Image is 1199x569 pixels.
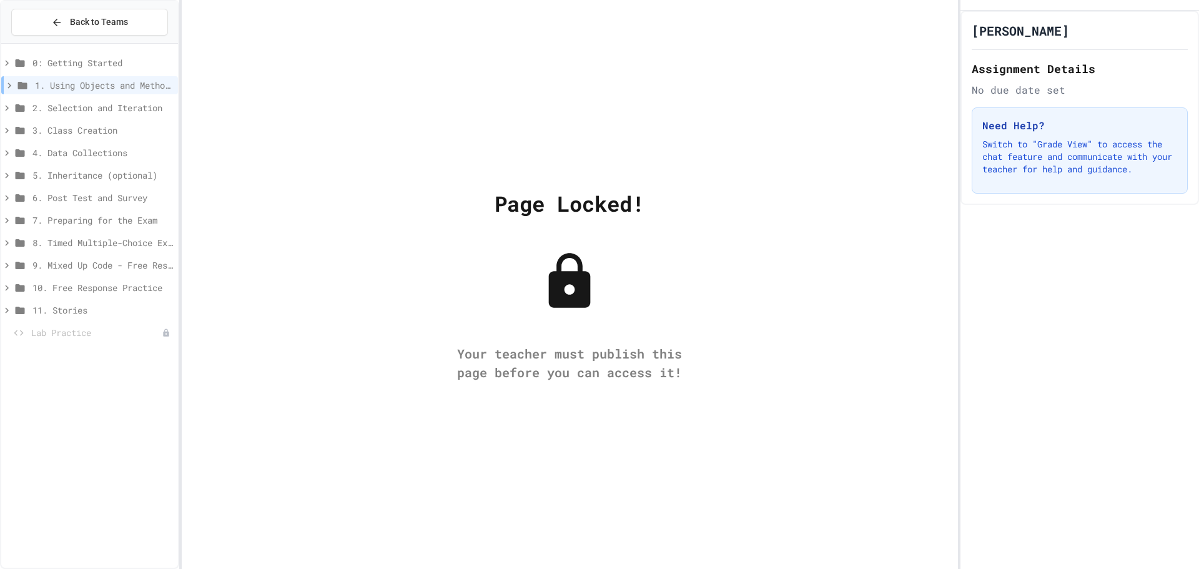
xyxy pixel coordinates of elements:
h2: Assignment Details [972,60,1188,77]
h1: [PERSON_NAME] [972,22,1069,39]
p: Switch to "Grade View" to access the chat feature and communicate with your teacher for help and ... [982,138,1177,176]
div: Your teacher must publish this page before you can access it! [445,344,694,382]
span: 8. Timed Multiple-Choice Exams [32,236,173,249]
span: 10. Free Response Practice [32,281,173,294]
span: 4. Data Collections [32,146,173,159]
span: 2. Selection and Iteration [32,101,173,114]
div: Page Locked! [495,187,644,219]
div: No due date set [972,82,1188,97]
span: 1. Using Objects and Methods [35,79,173,92]
div: Unpublished [162,329,170,337]
span: 5. Inheritance (optional) [32,169,173,182]
span: 3. Class Creation [32,124,173,137]
h3: Need Help? [982,118,1177,133]
span: 9. Mixed Up Code - Free Response Practice [32,259,173,272]
span: 6. Post Test and Survey [32,191,173,204]
span: Lab Practice [31,326,162,339]
button: Back to Teams [11,9,168,36]
span: 7. Preparing for the Exam [32,214,173,227]
span: 11. Stories [32,304,173,317]
span: 0: Getting Started [32,56,173,69]
span: Back to Teams [70,16,128,29]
